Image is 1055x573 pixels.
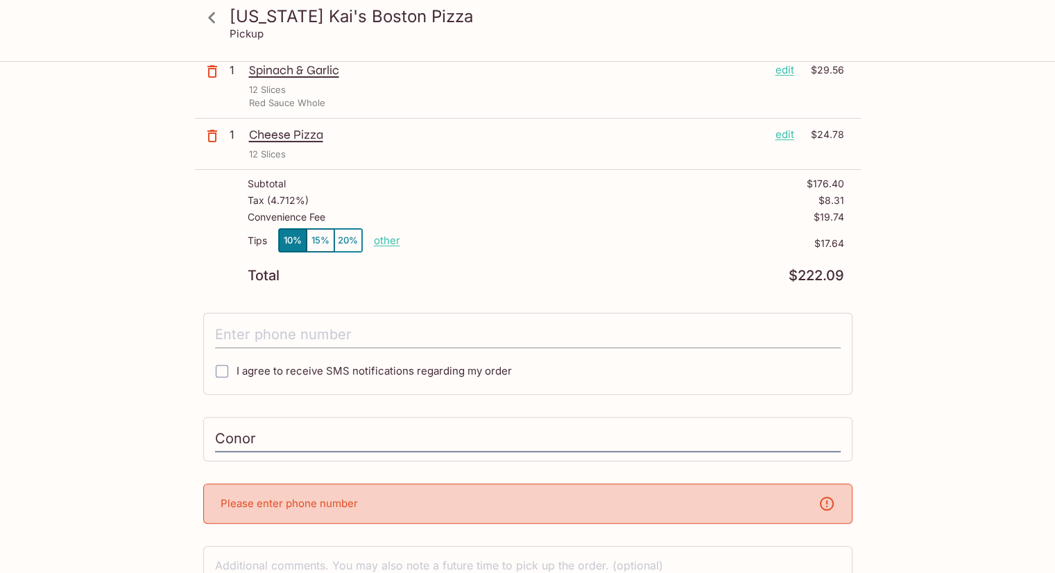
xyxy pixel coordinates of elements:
[248,269,280,282] p: Total
[249,148,286,161] p: 12 Slices
[249,127,764,142] p: Cheese Pizza
[248,235,267,246] p: Tips
[249,96,325,110] p: Red Sauce Whole
[775,127,794,142] p: edit
[249,62,764,78] p: Spinach & Garlic
[248,178,286,189] p: Subtotal
[279,229,307,252] button: 10%
[807,178,844,189] p: $176.40
[248,195,309,206] p: Tax ( 4.712% )
[249,83,286,96] p: 12 Slices
[221,497,358,510] p: Please enter phone number
[230,6,850,27] h3: [US_STATE] Kai's Boston Pizza
[818,195,844,206] p: $8.31
[248,212,325,223] p: Convenience Fee
[803,62,844,78] p: $29.56
[237,364,512,377] span: I agree to receive SMS notifications regarding my order
[775,62,794,78] p: edit
[230,62,243,78] p: 1
[814,212,844,223] p: $19.74
[307,229,334,252] button: 15%
[789,269,844,282] p: $222.09
[334,229,362,252] button: 20%
[400,238,844,249] p: $17.64
[215,322,841,348] input: Enter phone number
[230,27,264,40] p: Pickup
[215,426,841,452] input: Enter first and last name
[374,234,400,247] button: other
[230,127,243,142] p: 1
[803,127,844,142] p: $24.78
